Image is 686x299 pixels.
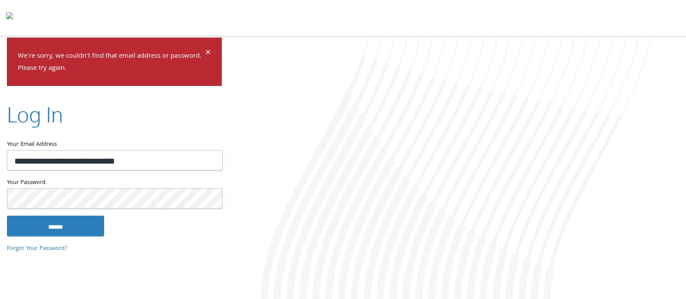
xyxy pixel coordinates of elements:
label: Your Password [7,177,222,188]
a: Forgot Your Password? [7,244,68,253]
button: Dismiss alert [205,48,211,59]
span: × [205,45,211,62]
keeper-lock: Open Keeper Popup [205,155,216,165]
h2: Log In [7,100,63,129]
p: We're sorry, we couldn't find that email address or password. Please try again. [18,50,204,75]
img: todyl-logo-dark.svg [6,9,13,26]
